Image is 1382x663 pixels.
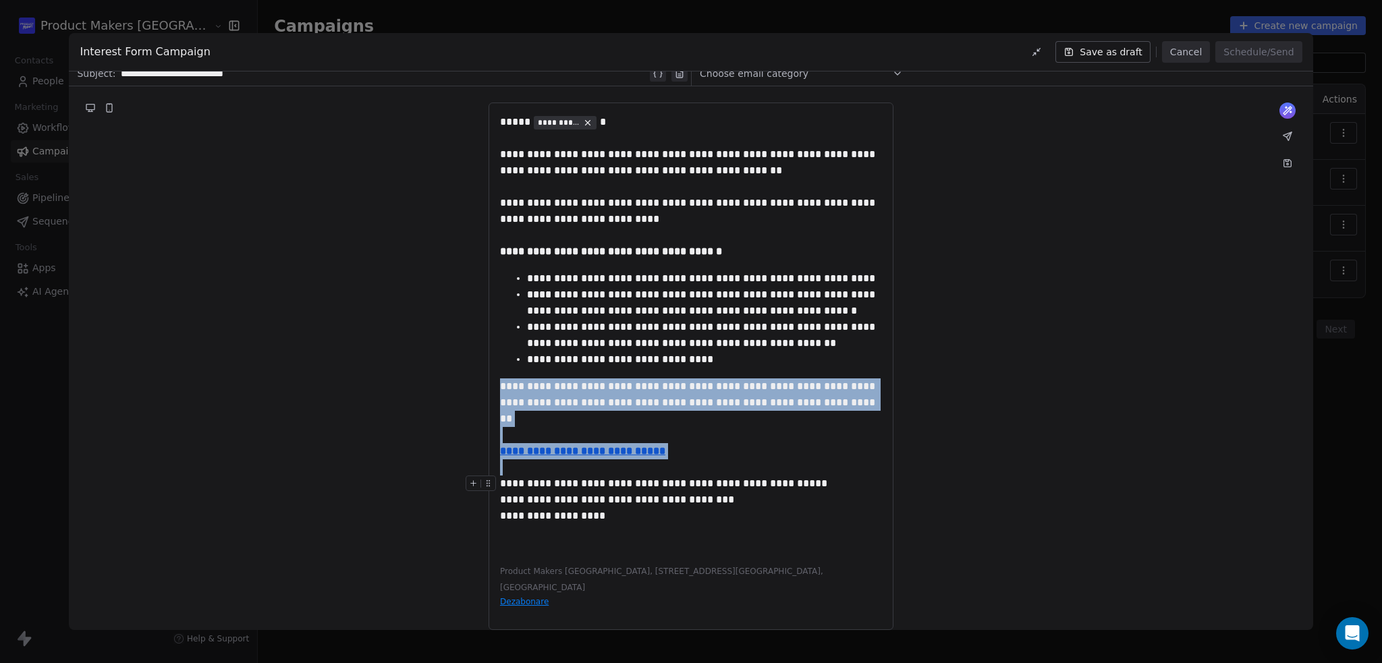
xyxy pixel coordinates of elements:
button: Save as draft [1055,41,1151,63]
button: Cancel [1162,41,1210,63]
button: Schedule/Send [1215,41,1302,63]
span: Subject: [77,67,115,84]
div: Open Intercom Messenger [1336,617,1369,650]
span: Interest Form Campaign [80,44,210,60]
span: Choose email category [700,67,808,80]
